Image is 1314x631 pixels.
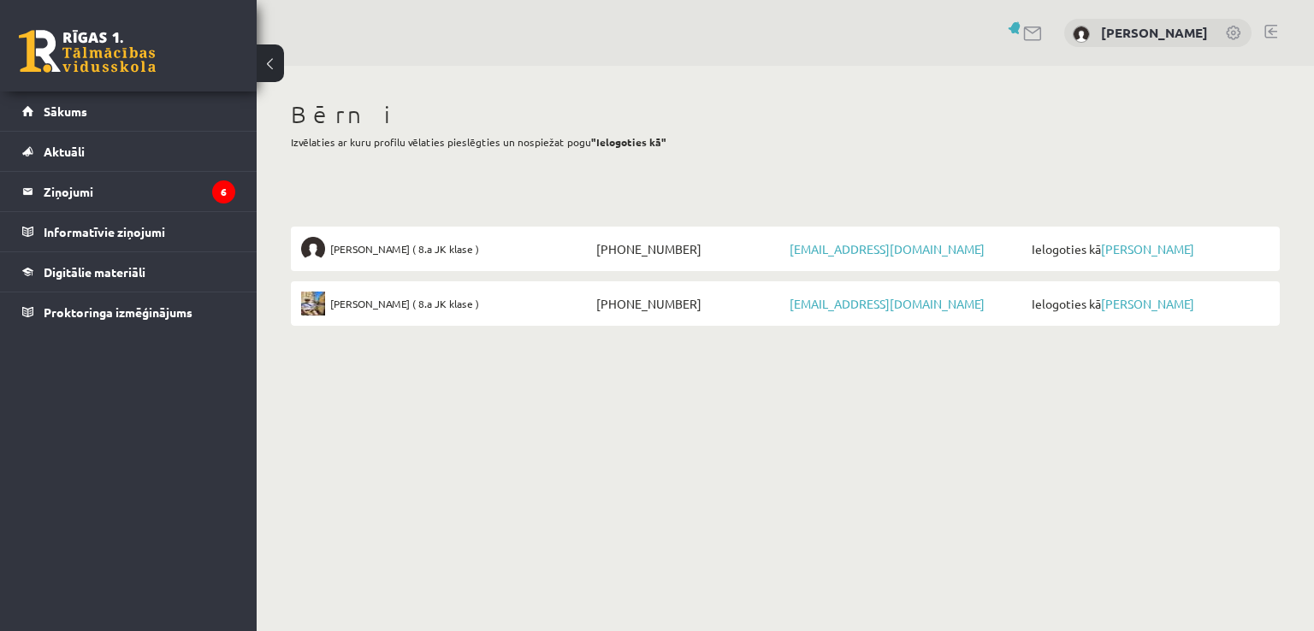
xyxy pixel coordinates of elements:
img: Liene Beinarte [1073,26,1090,43]
a: [EMAIL_ADDRESS][DOMAIN_NAME] [790,241,985,257]
span: Aktuāli [44,144,85,159]
span: [PERSON_NAME] ( 8.a JK klase ) [330,292,479,315]
legend: Informatīvie ziņojumi [44,212,235,251]
a: Sākums [22,91,235,131]
a: [PERSON_NAME] [1101,241,1194,257]
a: [EMAIL_ADDRESS][DOMAIN_NAME] [790,296,985,311]
span: Ielogoties kā [1027,237,1270,261]
a: Rīgas 1. Tālmācības vidusskola [19,30,156,73]
img: Roberts Beinarts [301,292,325,315]
span: Digitālie materiāli [44,264,145,280]
legend: Ziņojumi [44,172,235,211]
span: Ielogoties kā [1027,292,1270,315]
a: Ziņojumi6 [22,172,235,211]
span: Sākums [44,103,87,119]
h1: Bērni [291,100,1280,129]
span: [PHONE_NUMBER] [592,237,785,261]
img: Mikus Beinarts [301,237,325,261]
i: 6 [212,180,235,203]
span: [PHONE_NUMBER] [592,292,785,315]
p: Izvēlaties ar kuru profilu vēlaties pieslēgties un nospiežat pogu [291,134,1280,150]
a: Proktoringa izmēģinājums [22,292,235,332]
a: Digitālie materiāli [22,252,235,292]
a: [PERSON_NAME] [1101,296,1194,311]
a: [PERSON_NAME] [1101,24,1208,41]
a: Aktuāli [22,132,235,171]
b: "Ielogoties kā" [591,135,666,149]
a: Informatīvie ziņojumi [22,212,235,251]
span: Proktoringa izmēģinājums [44,304,192,320]
span: [PERSON_NAME] ( 8.a JK klase ) [330,237,479,261]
